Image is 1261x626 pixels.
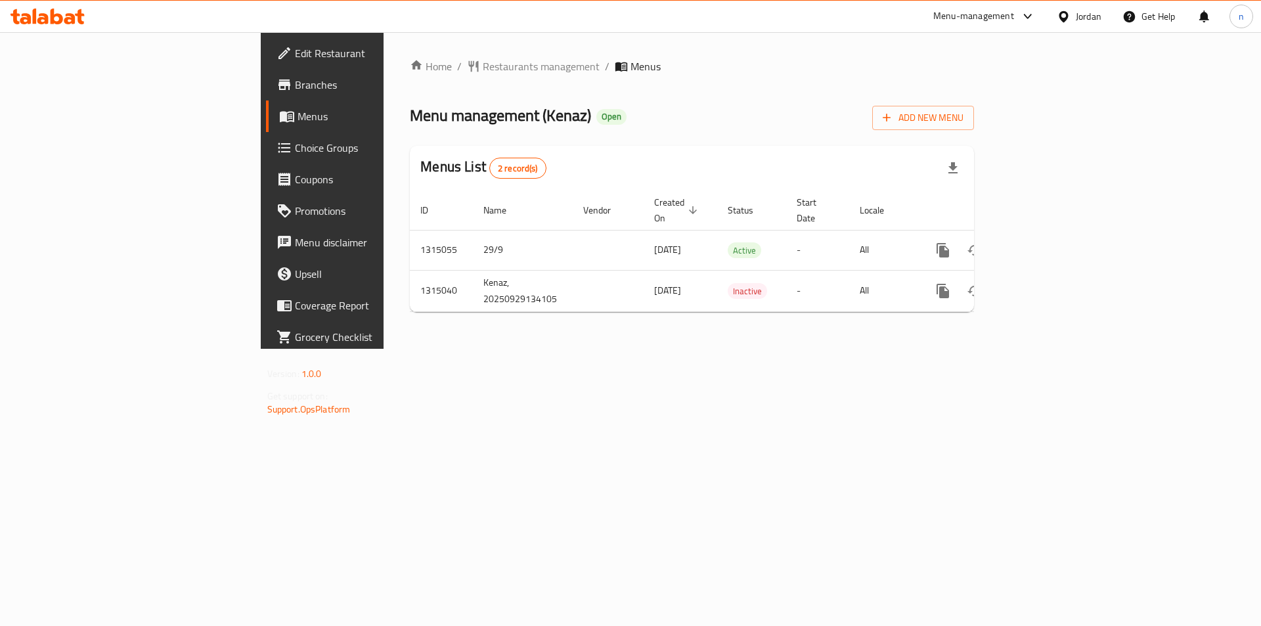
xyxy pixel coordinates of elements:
a: Upsell [266,258,472,290]
a: Edit Restaurant [266,37,472,69]
button: Add New Menu [872,106,974,130]
div: Jordan [1076,9,1101,24]
span: Branches [295,77,461,93]
td: - [786,230,849,270]
span: Grocery Checklist [295,329,461,345]
span: Start Date [797,194,833,226]
span: Menus [630,58,661,74]
a: Promotions [266,195,472,227]
h2: Menus List [420,157,546,179]
li: / [605,58,609,74]
a: Choice Groups [266,132,472,164]
div: Active [728,242,761,258]
td: 29/9 [473,230,573,270]
td: - [786,270,849,311]
span: n [1239,9,1244,24]
span: Edit Restaurant [295,45,461,61]
span: Locale [860,202,901,218]
table: enhanced table [410,190,1064,312]
span: Add New Menu [883,110,963,126]
span: 1.0.0 [301,365,322,382]
th: Actions [917,190,1064,231]
button: more [927,275,959,307]
span: Menus [298,108,461,124]
td: All [849,270,917,311]
div: Inactive [728,283,767,299]
a: Support.OpsPlatform [267,401,351,418]
span: Choice Groups [295,140,461,156]
a: Menu disclaimer [266,227,472,258]
span: [DATE] [654,241,681,258]
div: Total records count [489,158,546,179]
span: Restaurants management [483,58,600,74]
div: Open [596,109,627,125]
span: Menu disclaimer [295,235,461,250]
a: Grocery Checklist [266,321,472,353]
a: Menus [266,101,472,132]
span: Open [596,111,627,122]
span: Status [728,202,770,218]
nav: breadcrumb [410,58,974,74]
span: Version: [267,365,299,382]
span: Coupons [295,171,461,187]
span: Menu management ( Kenaz ) [410,101,591,130]
div: Menu-management [933,9,1014,24]
span: Vendor [583,202,628,218]
span: Get support on: [267,388,328,405]
span: [DATE] [654,282,681,299]
span: 2 record(s) [490,162,546,175]
span: Coverage Report [295,298,461,313]
span: Inactive [728,284,767,299]
button: Change Status [959,235,990,266]
button: more [927,235,959,266]
a: Coupons [266,164,472,195]
button: Change Status [959,275,990,307]
span: Created On [654,194,701,226]
a: Restaurants management [467,58,600,74]
span: Name [483,202,523,218]
span: Active [728,243,761,258]
span: ID [420,202,445,218]
a: Branches [266,69,472,101]
td: All [849,230,917,270]
span: Promotions [295,203,461,219]
a: Coverage Report [266,290,472,321]
div: Export file [937,152,969,184]
span: Upsell [295,266,461,282]
td: Kenaz, 20250929134105 [473,270,573,311]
